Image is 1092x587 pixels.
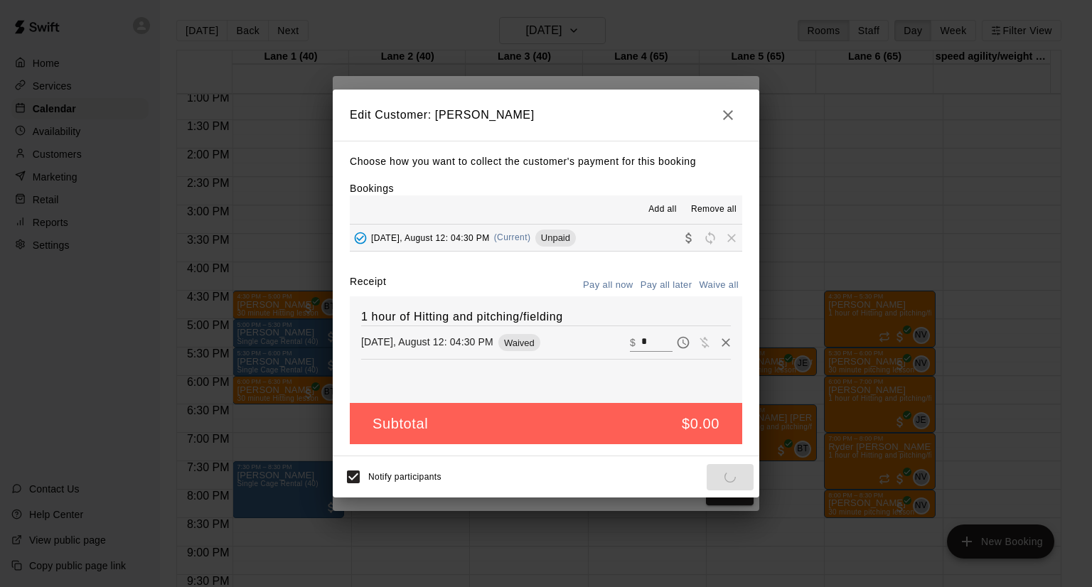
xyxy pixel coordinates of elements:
span: Remove [721,232,742,242]
button: Add all [640,198,685,221]
span: Remove all [691,203,737,217]
button: Added - Collect Payment [350,227,371,249]
button: Added - Collect Payment[DATE], August 12: 04:30 PM(Current)UnpaidCollect paymentRescheduleRemove [350,225,742,251]
span: Waive payment [694,335,715,348]
span: Notify participants [368,473,441,483]
span: Waived [498,338,540,348]
h5: Subtotal [373,414,428,433]
h5: $0.00 [682,414,719,433]
p: $ [630,335,636,350]
h6: 1 hour of Hitting and pitching/fielding [361,308,731,326]
p: Choose how you want to collect the customer's payment for this booking [350,153,742,171]
span: [DATE], August 12: 04:30 PM [371,232,490,242]
label: Bookings [350,183,394,194]
span: Unpaid [535,232,576,243]
button: Remove [715,332,737,353]
h2: Edit Customer: [PERSON_NAME] [333,90,759,141]
span: (Current) [494,232,531,242]
span: Collect payment [678,232,700,242]
span: Reschedule [700,232,721,242]
span: Pay later [673,335,694,348]
label: Receipt [350,274,386,296]
button: Pay all now [579,274,637,296]
button: Remove all [685,198,742,221]
p: [DATE], August 12: 04:30 PM [361,335,493,349]
button: Waive all [695,274,742,296]
button: Pay all later [637,274,696,296]
span: Add all [648,203,677,217]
